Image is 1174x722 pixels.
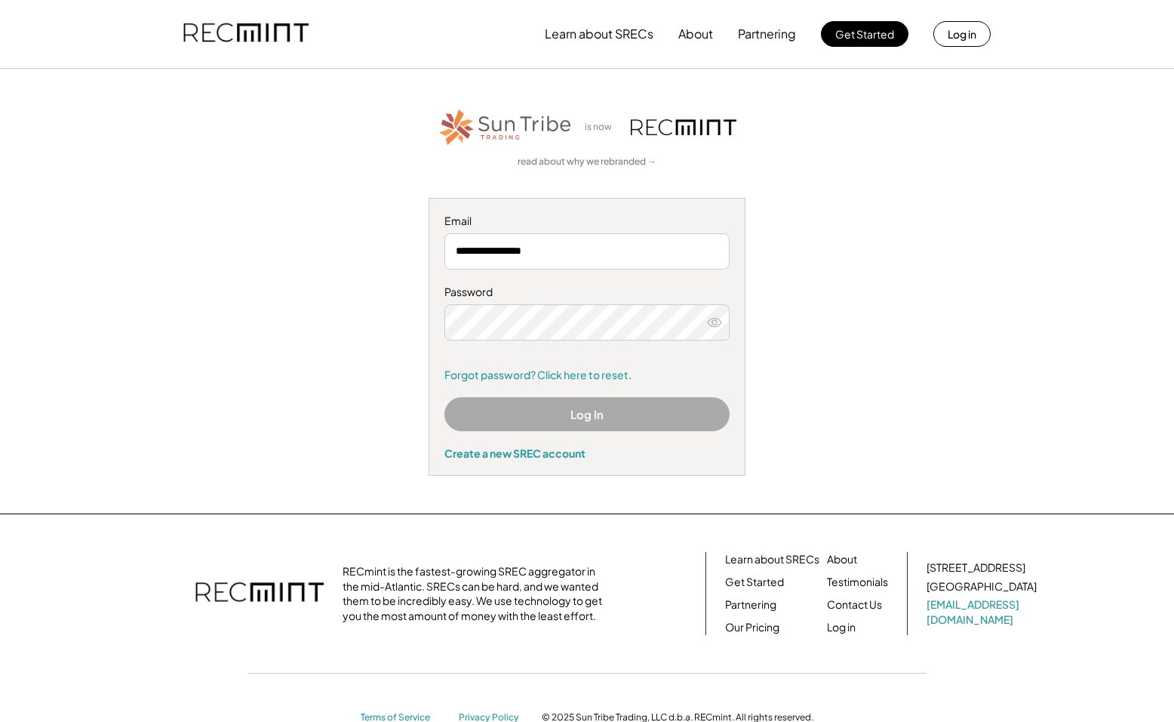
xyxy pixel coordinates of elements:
[444,397,730,431] button: Log In
[581,121,623,134] div: is now
[738,19,796,49] button: Partnering
[927,597,1040,627] a: [EMAIL_ADDRESS][DOMAIN_NAME]
[827,597,882,612] a: Contact Us
[444,446,730,460] div: Create a new SREC account
[444,285,730,300] div: Password
[343,564,610,623] div: RECmint is the fastest-growing SREC aggregator in the mid-Atlantic. SRECs can be hard, and we wan...
[183,8,309,60] img: recmint-logotype%403x.png
[725,620,779,635] a: Our Pricing
[927,560,1025,575] div: [STREET_ADDRESS]
[438,106,573,148] img: STT_Horizontal_Logo%2B-%2BColor.png
[195,567,324,620] img: recmint-logotype%403x.png
[444,368,730,383] a: Forgot password? Click here to reset.
[933,21,991,47] button: Log in
[827,620,856,635] a: Log in
[827,575,888,590] a: Testimonials
[725,575,784,590] a: Get Started
[545,19,653,49] button: Learn about SRECs
[444,214,730,229] div: Email
[725,552,819,567] a: Learn about SRECs
[725,597,776,612] a: Partnering
[518,156,656,168] a: read about why we rebranded →
[821,21,908,47] button: Get Started
[678,19,713,49] button: About
[927,579,1037,594] div: [GEOGRAPHIC_DATA]
[631,119,736,135] img: recmint-logotype%403x.png
[827,552,857,567] a: About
